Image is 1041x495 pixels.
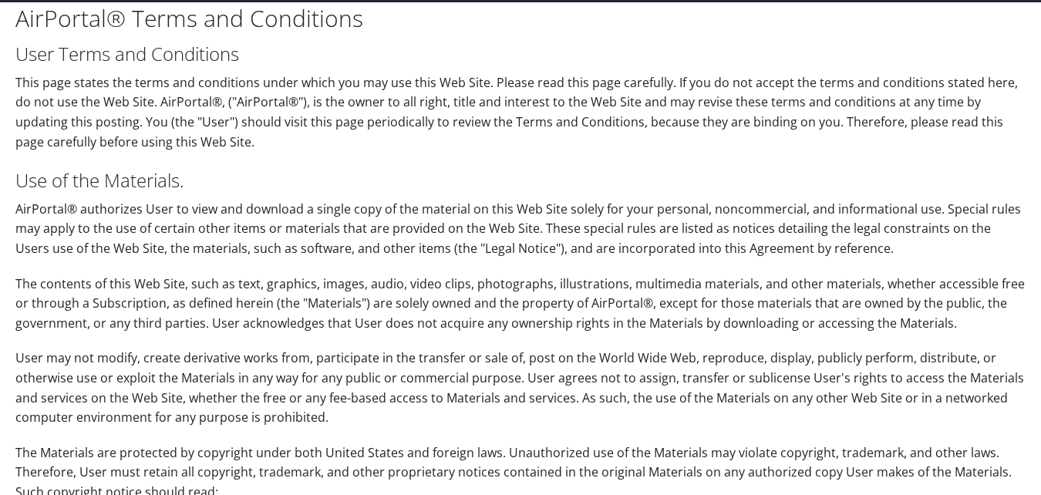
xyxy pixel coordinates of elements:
p: The contents of this Web Site, such as text, graphics, images, audio, video clips, photographs, i... [15,274,1026,334]
p: This page states the terms and conditions under which you may use this Web Site. Please read this... [15,73,1026,152]
p: AirPortal® authorizes User to view and download a single copy of the material on this Web Site so... [15,200,1026,259]
p: User may not modify, create derivative works from, participate in the transfer or sale of, post o... [15,349,1026,427]
h2: User Terms and Conditions [15,41,1026,67]
h1: AirPortal® Terms and Conditions [15,2,1026,35]
h2: Use of the Materials. [15,167,1026,194]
